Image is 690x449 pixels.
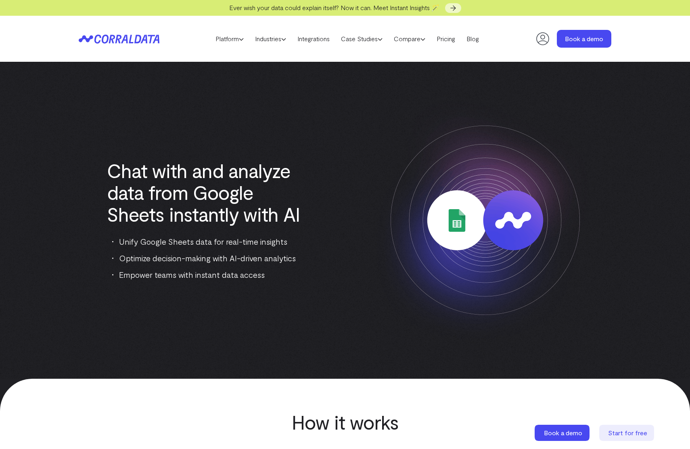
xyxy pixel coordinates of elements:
span: Start for free [608,429,647,436]
a: Book a demo [557,30,611,48]
a: Integrations [292,33,335,45]
li: Unify Google Sheets data for real-time insights [112,235,303,248]
h2: How it works [206,411,484,433]
a: Case Studies [335,33,388,45]
a: Start for free [599,425,656,441]
a: Book a demo [535,425,591,441]
a: Pricing [431,33,461,45]
li: Optimize decision-making with AI-driven analytics [112,252,303,264]
li: Empower teams with instant data access [112,268,303,281]
span: Book a demo [544,429,582,436]
a: Blog [461,33,485,45]
span: Ever wish your data could explain itself? Now it can. Meet Instant Insights 🪄 [229,4,439,11]
a: Compare [388,33,431,45]
a: Industries [249,33,292,45]
h1: Chat with and analyze data from Google Sheets instantly with AI [107,159,303,225]
a: Platform [210,33,249,45]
